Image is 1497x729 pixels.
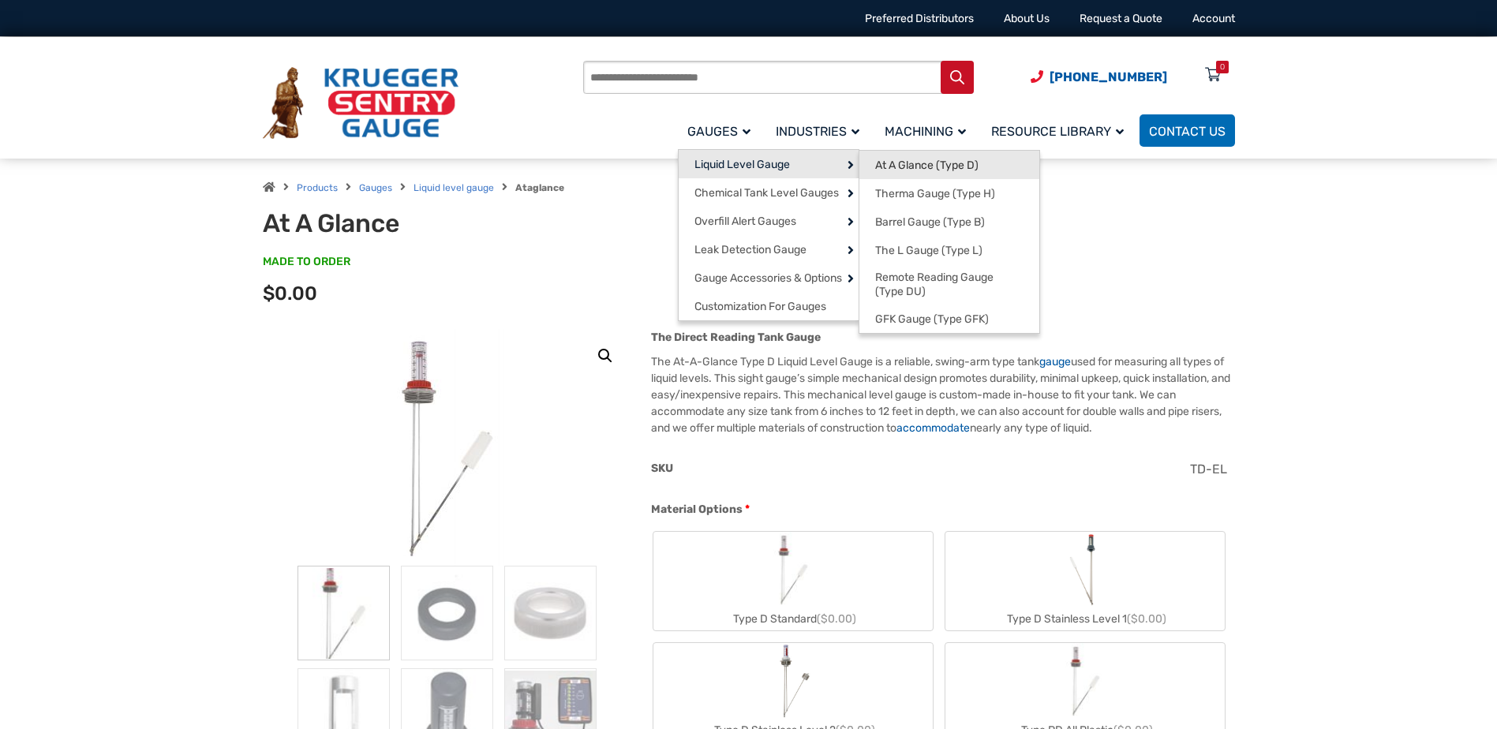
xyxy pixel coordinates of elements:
[875,215,985,230] span: Barrel Gauge (Type B)
[1220,61,1225,73] div: 0
[687,124,750,139] span: Gauges
[817,612,856,626] span: ($0.00)
[651,353,1234,436] p: The At-A-Glance Type D Liquid Level Gauge is a reliable, swing-arm type tank used for measuring a...
[766,112,875,149] a: Industries
[875,159,979,173] span: At A Glance (Type D)
[679,207,859,235] a: Overfill Alert Gauges
[678,112,766,149] a: Gauges
[653,607,933,630] div: Type D Standard
[679,235,859,264] a: Leak Detection Gauge
[885,124,966,139] span: Machining
[1140,114,1235,147] a: Contact Us
[679,292,859,320] a: Customization For Gauges
[859,264,1039,305] a: Remote Reading Gauge (Type DU)
[504,566,597,660] img: At A Glance - Image 3
[859,151,1039,179] a: At A Glance (Type D)
[896,421,970,435] a: accommodate
[694,158,790,172] span: Liquid Level Gauge
[591,342,619,370] a: View full-screen image gallery
[414,182,494,193] a: Liquid level gauge
[298,566,390,660] img: At A Glance
[1080,12,1162,25] a: Request a Quote
[297,182,338,193] a: Products
[1004,12,1050,25] a: About Us
[875,112,982,149] a: Machining
[353,329,542,566] img: At A Glance
[694,271,842,286] span: Gauge Accessories & Options
[865,12,974,25] a: Preferred Distributors
[694,300,826,314] span: Customization For Gauges
[1127,612,1166,626] span: ($0.00)
[651,462,673,475] span: SKU
[945,532,1225,630] label: Type D Stainless Level 1
[679,150,859,178] a: Liquid Level Gauge
[263,254,350,270] span: MADE TO ORDER
[401,566,493,660] img: At A Glance - Image 2
[745,501,750,518] abbr: required
[1031,67,1167,87] a: Phone Number (920) 434-8860
[694,243,807,257] span: Leak Detection Gauge
[776,124,859,139] span: Industries
[653,532,933,630] label: Type D Standard
[859,236,1039,264] a: The L Gauge (Type L)
[651,503,743,516] span: Material Options
[859,207,1039,236] a: Barrel Gauge (Type B)
[694,186,839,200] span: Chemical Tank Level Gauges
[859,305,1039,333] a: GFK Gauge (Type GFK)
[651,331,821,344] strong: The Direct Reading Tank Gauge
[1149,124,1226,139] span: Contact Us
[263,67,458,140] img: Krueger Sentry Gauge
[1064,532,1106,607] img: Chemical Sight Gauge
[982,112,1140,149] a: Resource Library
[945,607,1225,630] div: Type D Stainless Level 1
[1039,355,1071,368] a: gauge
[515,182,564,193] strong: Ataglance
[991,124,1124,139] span: Resource Library
[859,179,1039,207] a: Therma Gauge (Type H)
[263,282,317,305] span: $0.00
[679,264,859,292] a: Gauge Accessories & Options
[1192,12,1235,25] a: Account
[875,312,989,327] span: GFK Gauge (Type GFK)
[694,215,796,229] span: Overfill Alert Gauges
[1190,462,1227,477] span: TD-EL
[875,244,982,258] span: The L Gauge (Type L)
[1050,69,1167,84] span: [PHONE_NUMBER]
[875,271,1024,298] span: Remote Reading Gauge (Type DU)
[263,208,652,238] h1: At A Glance
[359,182,392,193] a: Gauges
[679,178,859,207] a: Chemical Tank Level Gauges
[875,187,995,201] span: Therma Gauge (Type H)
